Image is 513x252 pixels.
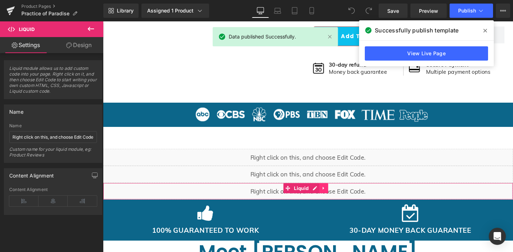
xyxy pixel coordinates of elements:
[237,42,277,49] strong: 30-day refund
[450,4,493,18] button: Publish
[375,26,458,35] span: Successfully publish template
[496,4,510,18] button: More
[489,228,506,245] div: Open Intercom Messenger
[103,4,139,18] a: New Library
[344,4,359,18] button: Undo
[19,26,35,32] span: Liquid
[216,213,431,226] h1: 30-DAY MONEY BACK GUARANTEE
[147,7,203,14] div: Assigned 1 Product
[458,8,476,14] span: Publish
[419,7,438,15] span: Preview
[9,187,97,192] div: Content Alignment
[340,42,384,49] b: Secure Payment
[9,105,24,115] div: Name
[303,4,320,18] a: Mobile
[21,11,69,16] span: Practice of Paradise
[9,169,54,179] div: Content Alignment
[340,50,422,57] p: Multiple payment options
[252,4,269,18] a: Desktop
[228,170,237,181] a: Expand / Collapse
[286,4,303,18] a: Tablet
[250,11,292,20] span: Add to Cart
[362,4,376,18] button: Redo
[9,66,97,99] span: Liquid module allows us to add custom code into your page. Right click on it, and then choose Edi...
[53,37,105,53] a: Design
[410,4,447,18] a: Preview
[221,5,322,26] button: Add to Cart
[269,4,286,18] a: Laptop
[387,7,399,15] span: Save
[9,146,97,163] div: Custom name for your liquid module, eg: Product Reviews
[117,7,134,14] span: Library
[9,123,97,128] div: Name
[229,33,296,41] span: Data published Successfully.
[365,46,488,61] a: View Live Page
[237,50,315,57] p: Money back guarantee
[199,170,218,181] span: Liquid
[21,4,103,9] a: Product Pages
